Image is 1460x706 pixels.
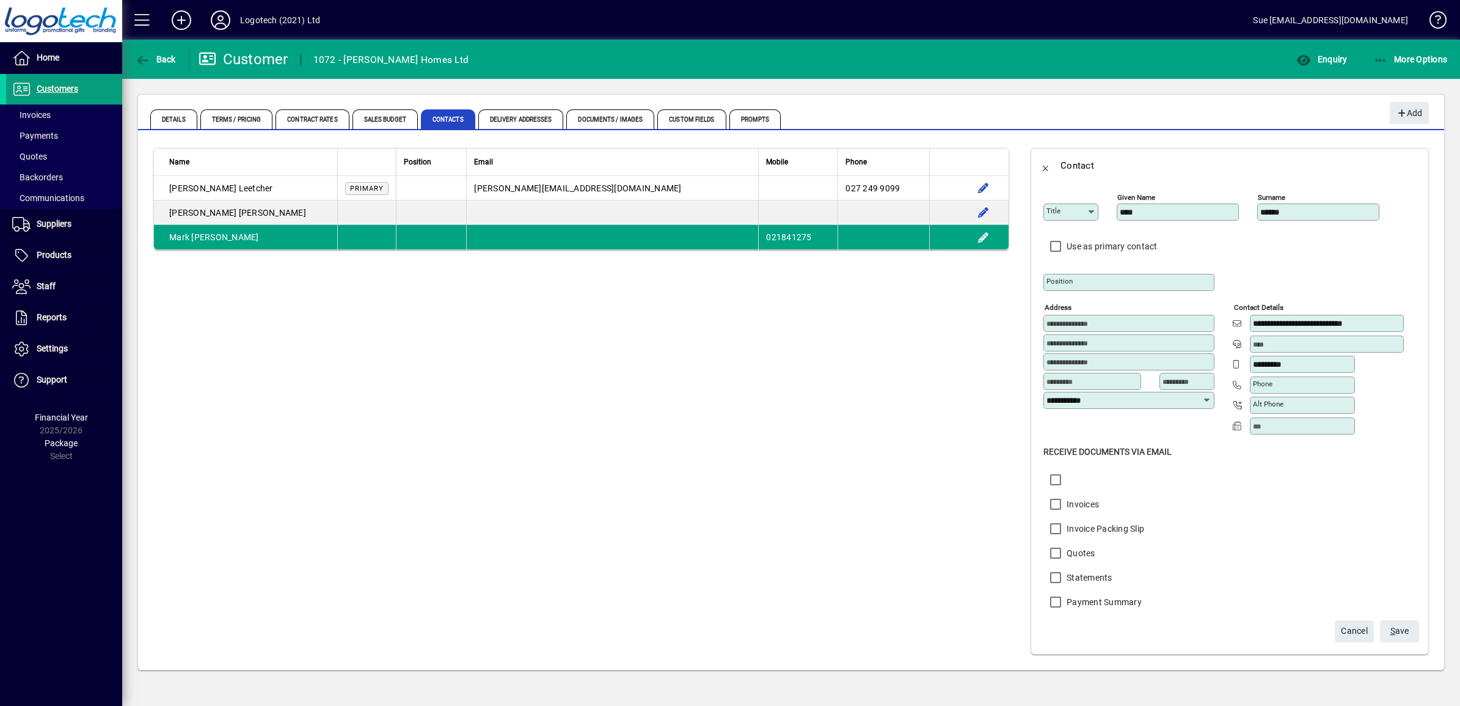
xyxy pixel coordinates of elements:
[1335,620,1374,642] button: Cancel
[12,172,63,182] span: Backorders
[845,155,867,169] span: Phone
[199,50,288,69] div: Customer
[169,155,330,169] div: Name
[478,109,564,129] span: Delivery Addresses
[12,110,51,120] span: Invoices
[37,281,56,291] span: Staff
[6,167,122,188] a: Backorders
[1341,621,1368,641] span: Cancel
[200,109,273,129] span: Terms / Pricing
[1046,207,1060,215] mat-label: Title
[169,155,189,169] span: Name
[1043,447,1172,457] span: Receive Documents Via Email
[1060,156,1094,175] div: Contact
[766,155,830,169] div: Mobile
[1064,498,1099,510] label: Invoices
[404,155,431,169] span: Position
[1293,48,1350,70] button: Enquiry
[313,50,469,70] div: 1072 - [PERSON_NAME] Homes Ltd
[45,438,78,448] span: Package
[1046,277,1073,285] mat-label: Position
[201,9,240,31] button: Profile
[1420,2,1445,42] a: Knowledge Base
[240,10,320,30] div: Logotech (2021) Ltd
[1373,54,1448,64] span: More Options
[766,155,788,169] span: Mobile
[404,155,459,169] div: Position
[37,344,68,353] span: Settings
[1064,596,1142,608] label: Payment Summary
[766,232,811,242] span: 021841275
[37,312,67,322] span: Reports
[845,183,900,193] span: 027 249 9099
[6,240,122,271] a: Products
[657,109,726,129] span: Custom Fields
[6,209,122,240] a: Suppliers
[1380,620,1419,642] button: Save
[729,109,781,129] span: Prompts
[191,232,258,242] span: [PERSON_NAME]
[1064,572,1112,584] label: Statements
[350,185,384,193] span: Primary
[169,208,236,218] span: [PERSON_NAME]
[1258,193,1285,202] mat-label: Surname
[37,219,71,229] span: Suppliers
[239,183,273,193] span: Leetcher
[37,53,59,62] span: Home
[6,146,122,167] a: Quotes
[239,208,306,218] span: [PERSON_NAME]
[566,109,654,129] span: Documents / Images
[1370,48,1451,70] button: More Options
[1253,380,1272,388] mat-label: Phone
[132,48,179,70] button: Back
[1396,103,1422,123] span: Add
[352,109,418,129] span: Sales Budget
[1117,193,1155,202] mat-label: Given name
[37,250,71,260] span: Products
[1253,400,1283,408] mat-label: Alt Phone
[1064,547,1095,559] label: Quotes
[135,54,176,64] span: Back
[474,155,751,169] div: Email
[1390,626,1395,636] span: S
[1064,240,1158,252] label: Use as primary contact
[6,271,122,302] a: Staff
[1390,621,1409,641] span: ave
[276,109,349,129] span: Contract Rates
[6,303,122,333] a: Reports
[6,365,122,395] a: Support
[6,188,122,208] a: Communications
[12,193,84,203] span: Communications
[6,334,122,364] a: Settings
[1390,102,1429,124] button: Add
[35,413,88,422] span: Financial Year
[474,155,493,169] span: Email
[6,125,122,146] a: Payments
[169,183,236,193] span: [PERSON_NAME]
[12,131,58,141] span: Payments
[845,155,922,169] div: Phone
[169,232,189,242] span: Mark
[1296,54,1347,64] span: Enquiry
[1253,10,1408,30] div: Sue [EMAIL_ADDRESS][DOMAIN_NAME]
[37,375,67,384] span: Support
[474,183,681,193] span: [PERSON_NAME][EMAIL_ADDRESS][DOMAIN_NAME]
[122,48,189,70] app-page-header-button: Back
[1064,523,1144,535] label: Invoice Packing Slip
[150,109,197,129] span: Details
[162,9,201,31] button: Add
[6,105,122,125] a: Invoices
[37,84,78,94] span: Customers
[1031,151,1060,180] button: Back
[6,43,122,73] a: Home
[421,109,475,129] span: Contacts
[12,152,47,161] span: Quotes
